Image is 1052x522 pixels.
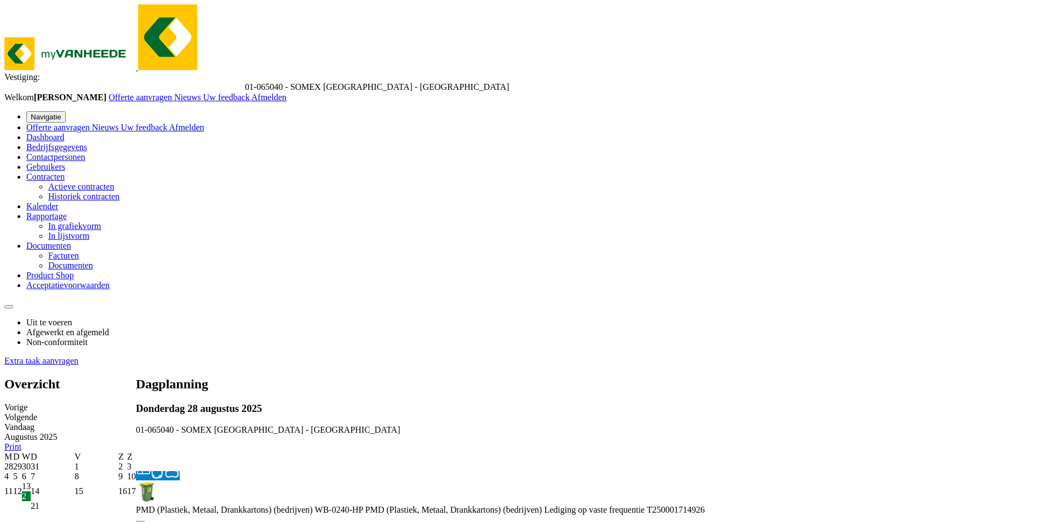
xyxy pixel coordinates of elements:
[26,211,67,221] a: Rapportage
[75,472,79,481] span: 8
[4,422,136,432] div: Vandaag
[4,377,136,392] h2: Overzicht
[26,123,92,132] a: Offerte aanvragen
[118,472,123,481] span: 9
[118,462,123,471] span: 2
[48,251,79,260] a: Facturen
[245,82,509,91] span: 01-065040 - SOMEX NV - ANTWERPEN
[48,192,119,201] a: Historiek contracten
[26,271,74,280] a: Product Shop
[31,486,39,496] span: 14
[4,442,21,451] a: Print
[75,452,118,462] td: V
[108,93,172,102] span: Offerte aanvragen
[92,123,119,132] span: Nieuws
[75,486,83,496] span: 15
[203,93,250,102] span: Uw feedback
[169,123,204,132] a: Afmelden
[136,377,705,392] h2: Dagplanning
[26,241,71,250] a: Documenten
[26,202,59,211] a: Kalender
[4,356,78,365] a: Extra taak aanvragen
[136,403,705,415] h3: Donderdag 28 augustus 2025
[4,412,37,422] span: Volgende
[26,111,66,123] button: Navigatie
[48,231,89,240] a: In lijstvorm
[22,491,31,501] div: 2
[26,162,65,171] span: Gebruikers
[251,93,287,102] a: Afmelden
[121,123,168,132] span: Uw feedback
[31,452,75,462] td: D
[48,182,114,191] a: Actieve contracten
[92,123,121,132] a: Nieuws
[26,142,87,152] span: Bedrijfsgegevens
[544,505,645,514] span: Lediging op vaste frequentie
[203,93,251,102] a: Uw feedback
[31,462,39,471] span: 31
[13,452,22,462] td: D
[13,486,22,496] span: 12
[118,486,127,496] span: 16
[48,221,101,231] a: In grafiekvorm
[26,328,1048,337] li: Afgewerkt en afgemeld
[108,93,174,102] a: Offerte aanvragen
[31,472,35,481] span: 7
[26,337,1048,347] li: Non-conformiteit
[4,462,13,471] span: 28
[127,486,136,496] span: 17
[121,123,169,132] a: Uw feedback
[4,72,40,82] span: Vestiging:
[127,462,131,471] span: 3
[4,432,136,442] div: Augustus 2025
[26,172,65,181] a: Contracten
[136,425,705,435] div: 01-065040 - SOMEX [GEOGRAPHIC_DATA] - [GEOGRAPHIC_DATA]
[13,462,22,471] span: 29
[22,452,31,462] td: W
[26,152,85,162] a: Contactpersonen
[22,462,31,471] span: 30
[26,133,64,142] a: Dashboard
[31,501,39,510] span: 21
[174,93,203,102] a: Nieuws
[136,481,158,503] img: WB-0240-HPE-GN-50
[26,280,110,290] a: Acceptatievoorwaarden
[26,123,90,132] span: Offerte aanvragen
[26,318,1048,328] li: Uit te voeren
[75,462,79,471] span: 1
[34,93,106,102] strong: [PERSON_NAME]
[4,93,108,102] span: Welkom
[22,481,31,491] span: 13
[4,452,13,462] td: M
[4,37,136,70] img: myVanheede
[647,505,705,514] span: T250001714926
[174,93,201,102] span: Nieuws
[127,452,136,462] td: Z
[136,505,313,514] span: PMD (Plastiek, Metaal, Drankkartons) (bedrijven)
[4,486,13,496] span: 11
[48,261,93,270] a: Documenten
[138,4,197,70] img: myVanheede
[31,113,61,121] span: Navigatie
[4,472,9,481] span: 4
[315,505,542,514] span: WB-0240-HP PMD (Plastiek, Metaal, Drankkartons) (bedrijven)
[127,472,136,481] span: 10
[13,472,18,481] span: 5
